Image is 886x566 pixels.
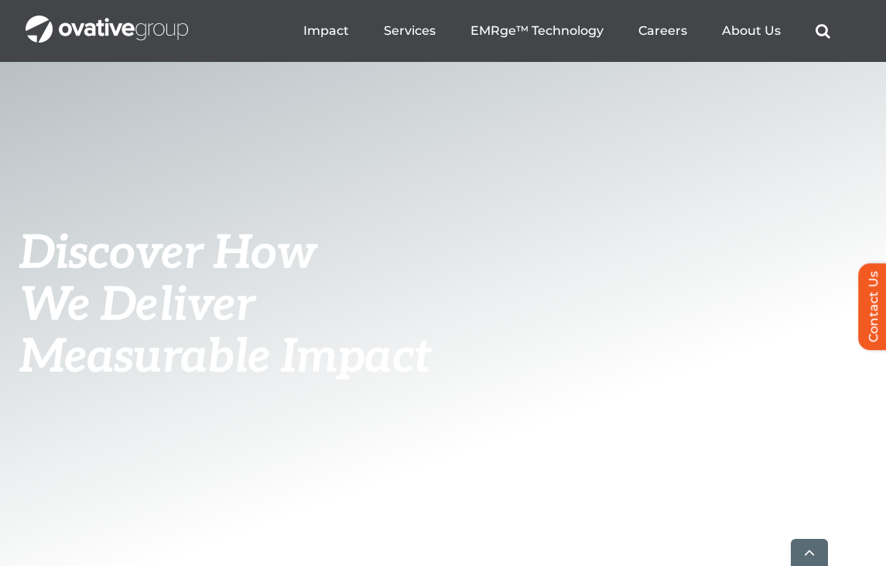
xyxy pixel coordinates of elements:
a: Search [816,23,830,39]
a: About Us [722,23,781,39]
nav: Menu [303,6,830,56]
a: EMRge™ Technology [470,23,604,39]
span: Discover How [19,226,316,282]
a: Services [384,23,436,39]
span: We Deliver Measurable Impact [19,278,431,386]
a: Impact [303,23,349,39]
a: OG_Full_horizontal_WHT [26,14,188,29]
a: Careers [638,23,687,39]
